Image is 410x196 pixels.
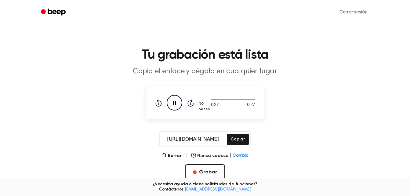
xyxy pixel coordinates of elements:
button: Nunca caduca|Cambio [191,153,248,159]
span: 0:27 [247,102,255,108]
span: 0:27 [211,102,219,108]
a: Pitido [37,6,71,18]
button: Copiar [227,134,249,145]
h1: Tu grabación está lista [49,49,361,62]
font: ¿Necesita ayuda o tiene solicitudes de funciones? [153,182,257,186]
a: [EMAIL_ADDRESS][DOMAIN_NAME] [185,187,251,192]
font: Grabar [199,169,217,176]
span: | [185,152,187,159]
font: Borrar [168,154,182,158]
span: | [230,153,231,159]
p: Copia el enlace y pégalo en cualquier lugar [88,67,322,77]
span: Contáctenos [4,187,406,193]
button: Grabar [185,164,225,180]
a: Cerrar sesión [333,5,374,20]
button: Borrar [162,153,182,159]
span: Cambio [233,153,248,159]
font: Nunca caduca [197,153,229,159]
button: 1.0 veces [199,99,212,114]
